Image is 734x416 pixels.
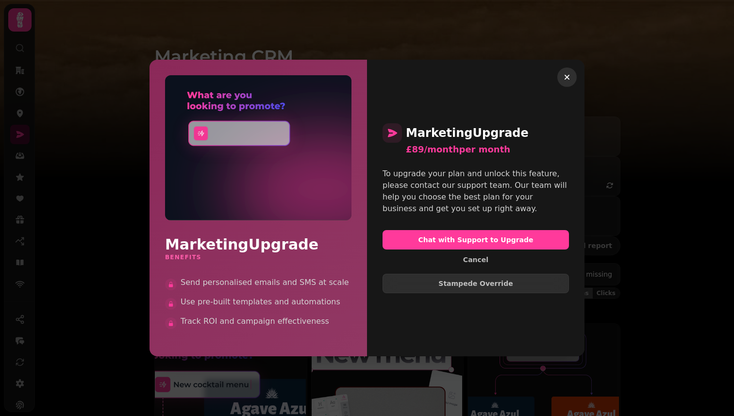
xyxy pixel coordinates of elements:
[165,236,351,253] h2: Marketing Upgrade
[391,280,561,287] span: Stampede Override
[181,277,351,288] span: Send personalised emails and SMS at scale
[406,143,569,156] div: £89/month per month
[463,256,488,263] span: Cancel
[383,123,569,143] h2: Marketing Upgrade
[383,274,569,293] button: Stampede Override
[383,168,569,215] div: To upgrade your plan and unlock this feature, please contact our support team. Our team will help...
[181,296,351,308] span: Use pre-built templates and automations
[165,253,351,261] h3: Benefits
[383,230,569,250] button: Chat with Support to Upgrade
[181,316,351,327] span: Track ROI and campaign effectiveness
[390,236,561,243] span: Chat with Support to Upgrade
[455,253,496,266] button: Cancel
